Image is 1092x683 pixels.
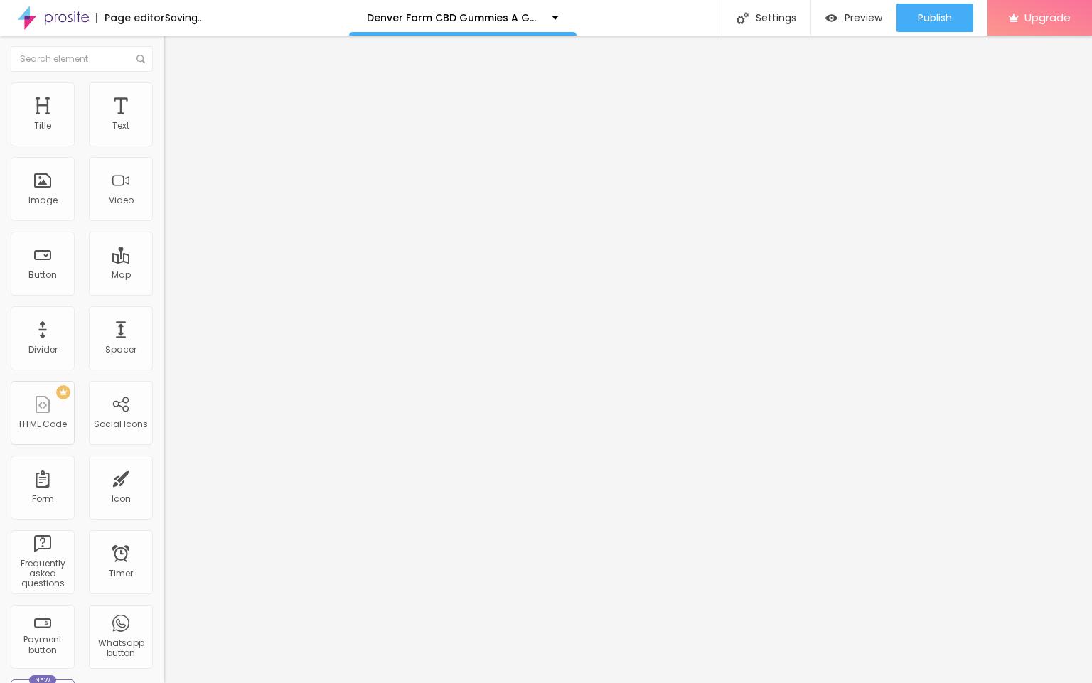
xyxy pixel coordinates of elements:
div: Timer [109,569,133,579]
div: Spacer [105,345,136,355]
div: Whatsapp button [92,638,149,659]
iframe: Editor [164,36,1092,683]
div: Divider [28,345,58,355]
div: Button [28,270,57,280]
button: Publish [896,4,973,32]
img: Icone [737,12,749,24]
div: Saving... [165,13,204,23]
div: Icon [112,494,131,504]
div: Payment button [14,635,70,655]
p: Denver Farm CBD Gummies A Gateway to Natural Wellness [367,13,541,23]
div: Frequently asked questions [14,559,70,589]
div: Map [112,270,131,280]
div: Text [112,121,129,131]
div: Image [28,195,58,205]
span: Upgrade [1024,11,1071,23]
div: Form [32,494,54,504]
img: view-1.svg [825,12,837,24]
input: Search element [11,46,153,72]
button: Preview [811,4,896,32]
div: Video [109,195,134,205]
span: Publish [918,12,952,23]
div: Social Icons [94,419,148,429]
div: Page editor [96,13,165,23]
div: HTML Code [19,419,67,429]
div: Title [34,121,51,131]
span: Preview [845,12,882,23]
img: Icone [136,55,145,63]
